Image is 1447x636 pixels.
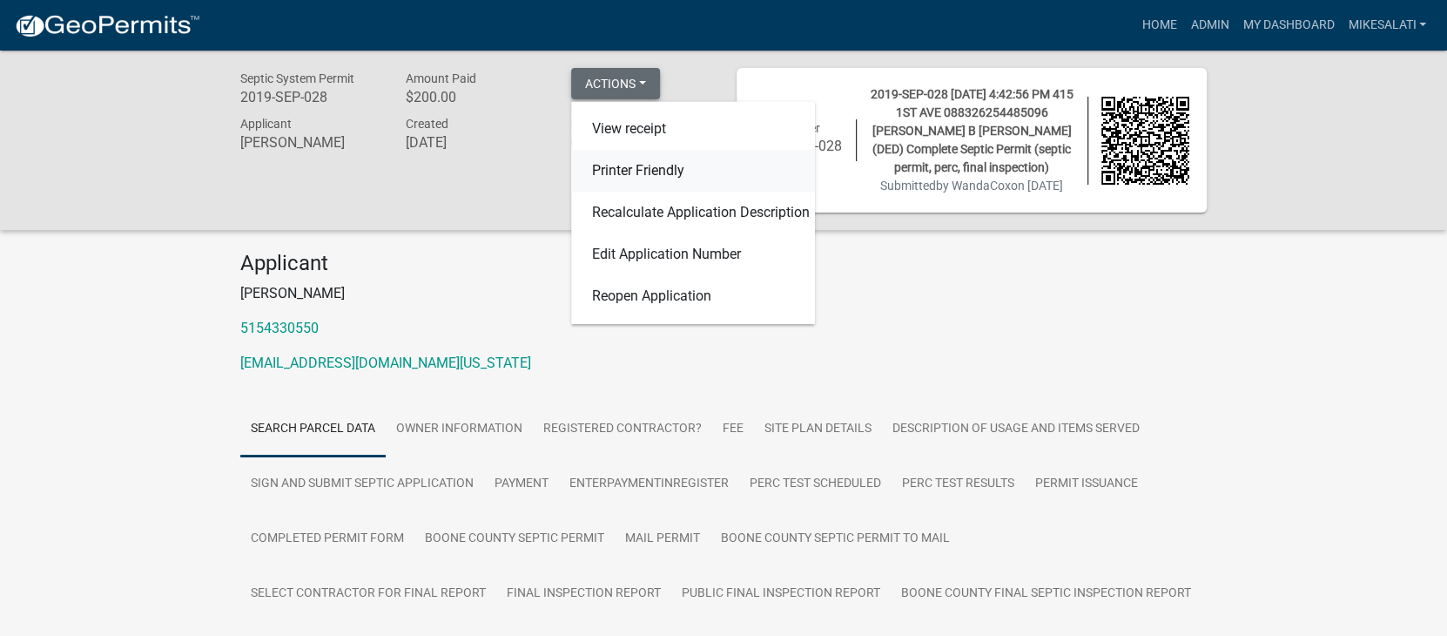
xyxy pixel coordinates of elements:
span: by WandaCox [936,179,1011,193]
a: Permit Issuance [1025,457,1148,512]
a: Boone County Final Septic Inspection Report [891,566,1201,622]
a: 5154330550 [240,320,319,336]
a: My Dashboard [1235,9,1341,42]
a: Home [1134,9,1183,42]
span: Submitted on [DATE] [880,179,1063,193]
a: Admin [1183,9,1235,42]
a: Sign and Submit Septic Application [240,457,484,512]
a: MikeSalati [1341,9,1433,42]
a: Final Inspection Report [496,566,671,622]
a: Perc Test Results [892,457,1025,512]
h4: Applicant [240,251,1207,276]
span: 2019-SEP-028 [DATE] 4:42:56 PM 415 1ST AVE 088326254485096 [PERSON_NAME] B [PERSON_NAME] (DED) Co... [871,87,1073,174]
a: [EMAIL_ADDRESS][DOMAIN_NAME][US_STATE] [240,355,531,371]
div: Actions [571,102,815,325]
span: Amount Paid [406,71,476,85]
a: Mail Permit [615,511,710,567]
p: [PERSON_NAME] [240,283,1207,304]
a: Boone County Septic Permit to Mail [710,511,960,567]
h6: [DATE] [406,134,545,151]
a: Description of usage and Items Served [882,402,1150,457]
a: Site Plan Details [754,402,882,457]
a: Public Final Inspection Report [671,566,891,622]
a: Select Contractor for Final Report [240,566,496,622]
a: Recalculate Application Description [571,193,815,234]
span: Created [406,117,448,131]
a: Boone County Septic Permit [414,511,615,567]
a: EnterPaymentInRegister [559,457,739,512]
span: Septic System Permit [240,71,354,85]
img: QR code [1101,97,1190,186]
a: Reopen Application [571,276,815,318]
a: Edit Application Number [571,234,815,276]
span: Applicant [240,117,292,131]
a: Fee [712,402,754,457]
a: Perc Test Scheduled [739,457,892,512]
a: Search Parcel Data [240,402,386,457]
a: View receipt [571,109,815,151]
a: Payment [484,457,559,512]
a: Printer Friendly [571,151,815,193]
h6: 2019-SEP-028 [240,89,380,105]
a: Owner Information [386,402,533,457]
h6: [PERSON_NAME] [240,134,380,151]
button: Actions [571,68,660,99]
a: Registered Contractor? [533,402,712,457]
a: Completed Permit Form [240,511,414,567]
h6: $200.00 [406,89,545,105]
